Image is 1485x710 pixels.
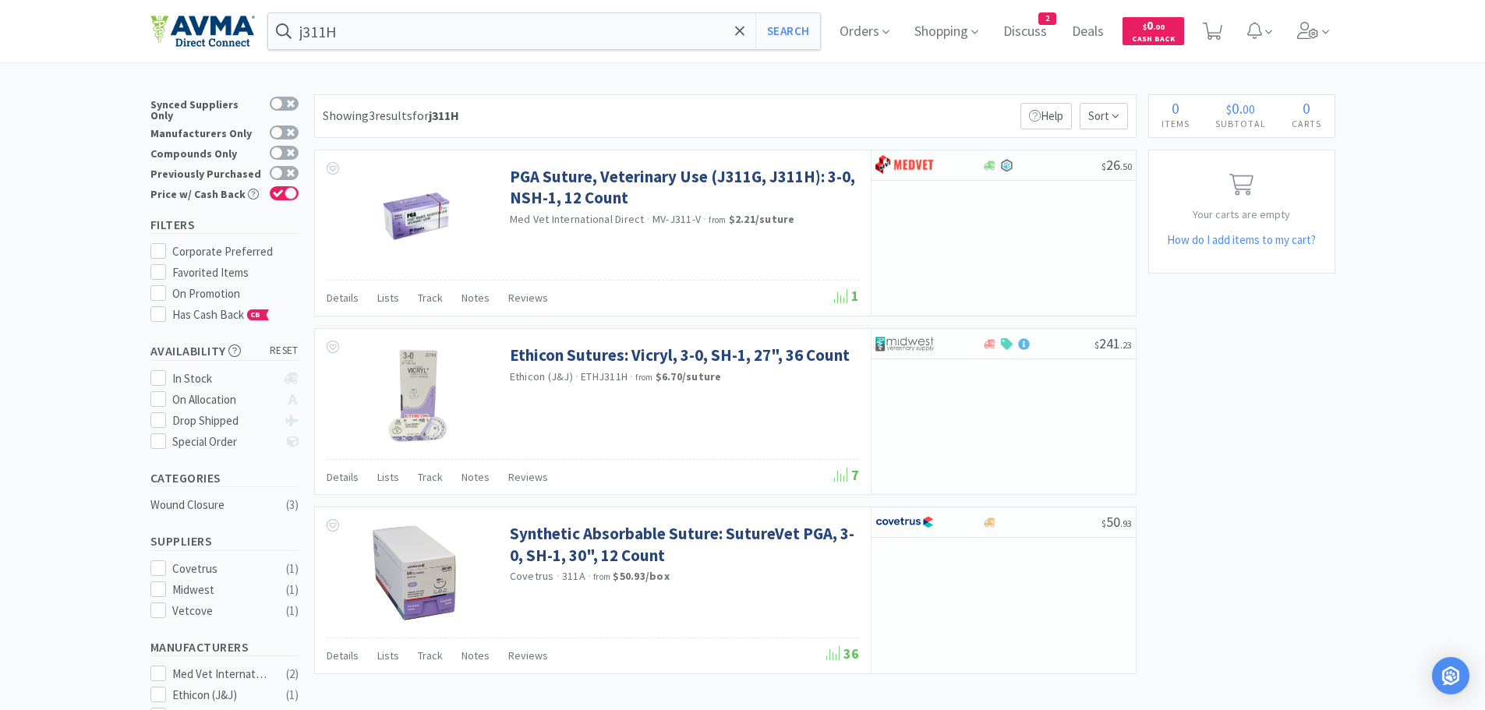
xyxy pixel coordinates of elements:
[150,496,277,514] div: Wound Closure
[1101,513,1132,531] span: 50
[150,15,255,48] img: e4e33dab9f054f5782a47901c742baa9_102.png
[510,369,573,383] a: Ethicon (J&J)
[826,645,859,662] span: 36
[508,470,548,484] span: Reviews
[1132,35,1175,45] span: Cash Back
[461,291,490,305] span: Notes
[172,433,276,451] div: Special Order
[377,291,399,305] span: Lists
[508,291,548,305] span: Reviews
[581,369,628,383] span: ETHJ311H
[1101,517,1106,529] span: $
[150,532,299,550] h5: Suppliers
[1120,339,1132,351] span: . 23
[1066,25,1110,39] a: Deals
[327,470,359,484] span: Details
[323,106,459,126] div: Showing 3 results
[418,470,443,484] span: Track
[1203,116,1279,131] h4: Subtotal
[172,284,299,303] div: On Promotion
[510,523,855,566] a: Synthetic Absorbable Suture: SutureVet PGA, 3-0, SH-1, 30", 12 Count
[172,263,299,282] div: Favorited Items
[172,242,299,261] div: Corporate Preferred
[630,369,633,383] span: ·
[729,212,795,226] strong: $2.21 / suture
[172,412,276,430] div: Drop Shipped
[150,342,299,360] h5: Availability
[1143,18,1165,33] span: 0
[412,108,459,123] span: for
[1101,156,1132,174] span: 26
[755,13,820,49] button: Search
[557,569,560,583] span: ·
[286,560,299,578] div: ( 1 )
[647,212,650,226] span: ·
[286,496,299,514] div: ( 3 )
[1080,103,1128,129] span: Sort
[510,166,855,209] a: PGA Suture, Veterinary Use (J311G, J311H): 3-0, NSH-1, 12 Count
[286,602,299,620] div: ( 1 )
[1143,22,1147,32] span: $
[327,648,359,662] span: Details
[286,581,299,599] div: ( 1 )
[150,146,262,159] div: Compounds Only
[172,369,276,388] div: In Stock
[1303,98,1310,118] span: 0
[268,13,821,49] input: Search by item, sku, manufacturer, ingredient, size...
[703,212,706,226] span: ·
[377,648,399,662] span: Lists
[1149,231,1335,249] h5: How do I add items to my cart?
[150,638,299,656] h5: Manufacturers
[652,212,701,226] span: MV-J311-V
[562,569,585,583] span: 311A
[270,343,299,359] span: reset
[1279,116,1335,131] h4: Carts
[366,166,467,267] img: 27689c0f967446b7b5ee64ec636726e0_278312.jpeg
[588,569,591,583] span: ·
[286,665,299,684] div: ( 2 )
[656,369,722,383] strong: $6.70 / suture
[1020,103,1072,129] p: Help
[508,648,548,662] span: Reviews
[367,523,464,624] img: 27e58ef3fa714dc08b0c8341a002e3a4_552191.png
[1123,10,1184,52] a: $0.00Cash Back
[172,665,269,684] div: Med Vet International Direct
[1172,98,1179,118] span: 0
[875,332,934,355] img: 4dd14cff54a648ac9e977f0c5da9bc2e_5.png
[366,344,467,446] img: 5cc8536c871d48e1b18807db3036d024_147909.jpeg
[150,166,262,179] div: Previously Purchased
[1094,339,1099,351] span: $
[593,571,610,582] span: from
[1243,101,1255,117] span: 00
[150,125,262,139] div: Manufacturers Only
[510,212,645,226] a: Med Vet International Direct
[575,369,578,383] span: ·
[1149,116,1203,131] h4: Items
[248,310,263,320] span: CB
[377,470,399,484] span: Lists
[875,154,934,177] img: bdd3c0f4347043b9a893056ed883a29a_120.png
[1226,101,1232,117] span: $
[418,291,443,305] span: Track
[461,648,490,662] span: Notes
[150,216,299,234] h5: Filters
[834,466,859,484] span: 7
[1101,161,1106,172] span: $
[286,686,299,705] div: ( 1 )
[172,390,276,409] div: On Allocation
[1120,161,1132,172] span: . 50
[429,108,459,123] strong: j311H
[150,97,262,121] div: Synced Suppliers Only
[834,287,859,305] span: 1
[613,569,670,583] strong: $50.93 / box
[1120,517,1132,529] span: . 93
[1039,13,1055,24] span: 2
[1203,101,1279,116] div: .
[875,510,934,534] img: 77fca1acd8b6420a9015268ca798ef17_1.png
[510,569,554,583] a: Covetrus
[172,602,269,620] div: Vetcove
[1094,334,1132,352] span: 241
[172,581,269,599] div: Midwest
[418,648,443,662] span: Track
[150,186,262,200] div: Price w/ Cash Back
